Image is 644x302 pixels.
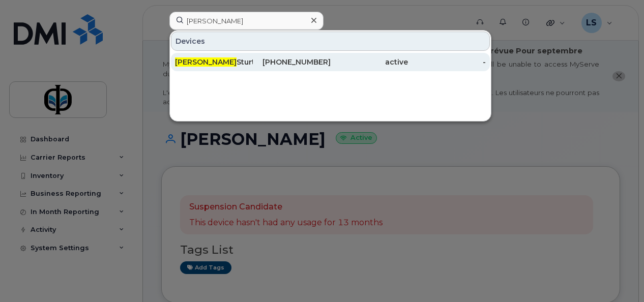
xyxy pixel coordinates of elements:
[171,32,490,51] div: Devices
[175,57,237,67] span: [PERSON_NAME]
[171,53,490,71] a: [PERSON_NAME]Sturt[PHONE_NUMBER]active-
[253,57,331,67] div: [PHONE_NUMBER]
[175,57,253,67] div: Sturt
[331,57,408,67] div: active
[408,57,486,67] div: -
